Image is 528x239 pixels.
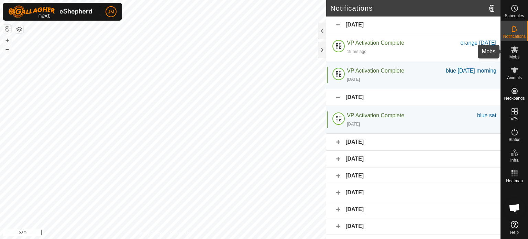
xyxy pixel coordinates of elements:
div: [DATE] [326,151,500,167]
div: [DATE] [347,76,360,83]
span: Infra [510,158,518,162]
span: Notifications [503,34,526,39]
div: [DATE] [326,17,500,33]
span: VPs [510,117,518,121]
div: [DATE] [326,184,500,201]
span: Heatmap [506,179,523,183]
span: Mobs [509,55,519,59]
div: 19 hrs ago [347,48,366,55]
span: VP Activation Complete [347,68,404,74]
span: Status [508,138,520,142]
span: Animals [507,76,522,80]
span: Schedules [505,14,524,18]
span: VP Activation Complete [347,112,404,118]
div: orange [DATE] [460,39,496,47]
div: [DATE] [326,201,500,218]
div: [DATE] [326,218,500,235]
span: Neckbands [504,96,525,100]
button: + [3,36,11,44]
div: [DATE] [326,167,500,184]
span: VP Activation Complete [347,40,404,46]
div: blue sat [477,111,496,120]
a: Contact Us [170,230,190,236]
div: blue [DATE] morning [446,67,496,75]
span: Help [510,230,519,235]
div: [DATE] [347,121,360,127]
div: Open chat [504,198,525,218]
a: Privacy Policy [136,230,162,236]
div: [DATE] [326,134,500,151]
div: [DATE] [326,89,500,106]
button: Map Layers [15,25,23,33]
span: JM [108,8,114,15]
button: – [3,45,11,53]
button: Reset Map [3,25,11,33]
img: Gallagher Logo [8,6,94,18]
h2: Notifications [330,4,486,12]
a: Help [501,218,528,237]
